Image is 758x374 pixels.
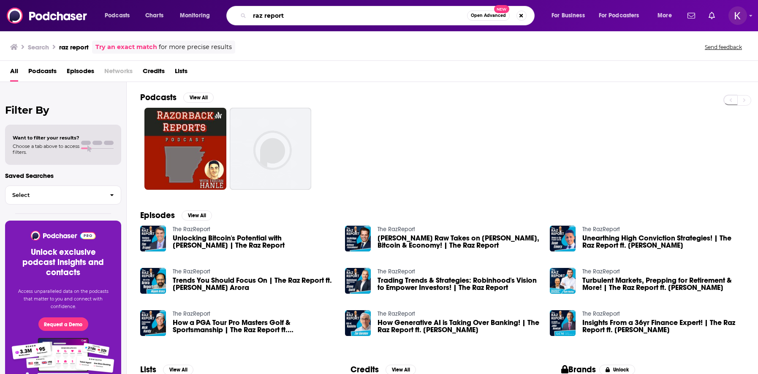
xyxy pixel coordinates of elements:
[173,277,335,291] span: Trends You Should Focus On | The Raz Report ft. [PERSON_NAME] Arora
[174,9,221,22] button: open menu
[582,268,620,275] a: The RazReport
[182,210,212,221] button: View All
[140,310,166,336] img: How a PGA Tour Pro Masters Golf & Sportsmanship | The Raz Report ft. Nick Hardy
[728,6,747,25] button: Show profile menu
[28,64,57,82] a: Podcasts
[378,319,540,333] a: How Generative AI is Taking Over Banking! | The Raz Report ft. Zor Gorelov
[467,11,510,21] button: Open AdvancedNew
[378,235,540,249] a: Anthony Scaramucci's Raw Takes on Trump, Bitcoin & Economy! | The Raz Report
[705,8,718,23] a: Show notifications dropdown
[173,277,335,291] a: Trends You Should Focus On | The Raz Report ft. Nigam Arora
[378,277,540,291] a: Trading Trends & Strategies: Robinhood's Vision to Empower Investors! | The Raz Report
[13,143,79,155] span: Choose a tab above to access filters.
[546,9,595,22] button: open menu
[140,9,168,22] a: Charts
[5,186,121,205] button: Select
[140,210,175,221] h2: Episodes
[30,231,96,240] img: Podchaser - Follow, Share and Rate Podcasts
[175,64,187,82] a: Lists
[105,10,130,22] span: Podcasts
[234,6,543,25] div: Search podcasts, credits, & more...
[550,226,576,251] img: Unearthing High Conviction Strategies! | The Raz Report ft. Sean Emory
[378,319,540,333] span: How Generative AI is Taking Over Banking! | The Raz Report ft. [PERSON_NAME]
[582,277,744,291] a: Turbulent Markets, Prepping for Retirement & More! | The Raz Report ft. Kyle Hurley
[140,92,177,103] h2: Podcasts
[582,319,744,333] span: Insights From a 36yr Finance Expert! | The Raz Report ft. [PERSON_NAME]
[140,92,214,103] a: PodcastsView All
[582,310,620,317] a: The RazReport
[652,9,682,22] button: open menu
[250,9,467,22] input: Search podcasts, credits, & more...
[378,226,415,233] a: The RazReport
[10,64,18,82] a: All
[95,42,157,52] a: Try an exact match
[159,42,232,52] span: for more precise results
[684,8,698,23] a: Show notifications dropdown
[145,10,163,22] span: Charts
[582,277,744,291] span: Turbulent Markets, Prepping for Retirement & More! | The Raz Report ft. [PERSON_NAME]
[173,268,210,275] a: The RazReport
[15,288,111,311] p: Access unparalleled data on the podcasts that matter to you and connect with confidence.
[550,310,576,336] img: Insights From a 36yr Finance Expert! | The Raz Report ft. John Nowicki
[143,64,165,82] a: Credits
[702,44,744,51] button: Send feedback
[345,268,371,294] img: Trading Trends & Strategies: Robinhood's Vision to Empower Investors! | The Raz Report
[183,93,214,103] button: View All
[599,10,639,22] span: For Podcasters
[550,268,576,294] img: Turbulent Markets, Prepping for Retirement & More! | The Raz Report ft. Kyle Hurley
[38,317,88,331] button: Request a Demo
[378,310,415,317] a: The RazReport
[173,226,210,233] a: The RazReport
[582,235,744,249] a: Unearthing High Conviction Strategies! | The Raz Report ft. Sean Emory
[7,8,88,24] img: Podchaser - Follow, Share and Rate Podcasts
[173,319,335,333] span: How a PGA Tour Pro Masters Golf & Sportsmanship | The Raz Report ft. [PERSON_NAME]
[13,135,79,141] span: Want to filter your results?
[582,226,620,233] a: The RazReport
[140,268,166,294] img: Trends You Should Focus On | The Raz Report ft. Nigam Arora
[99,9,141,22] button: open menu
[15,247,111,278] h3: Unlock exclusive podcast insights and contacts
[5,104,121,116] h2: Filter By
[140,210,212,221] a: EpisodesView All
[140,226,166,251] img: Unlocking Bitcoin's Potential with Tim Draper | The Raz Report
[173,310,210,317] a: The RazReport
[728,6,747,25] img: User Profile
[28,43,49,51] h3: Search
[5,192,103,198] span: Select
[552,10,585,22] span: For Business
[657,10,672,22] span: More
[59,43,89,51] h3: raz report
[104,64,133,82] span: Networks
[582,235,744,249] span: Unearthing High Conviction Strategies! | The Raz Report ft. [PERSON_NAME]
[471,14,506,18] span: Open Advanced
[173,235,335,249] a: Unlocking Bitcoin's Potential with Tim Draper | The Raz Report
[378,235,540,249] span: [PERSON_NAME] Raw Takes on [PERSON_NAME], Bitcoin & Economy! | The Raz Report
[5,172,121,180] p: Saved Searches
[173,235,335,249] span: Unlocking Bitcoin's Potential with [PERSON_NAME] | The Raz Report
[67,64,94,82] a: Episodes
[345,226,371,251] img: Anthony Scaramucci's Raw Takes on Trump, Bitcoin & Economy! | The Raz Report
[180,10,210,22] span: Monitoring
[728,6,747,25] span: Logged in as kwignall
[593,9,652,22] button: open menu
[173,319,335,333] a: How a PGA Tour Pro Masters Golf & Sportsmanship | The Raz Report ft. Nick Hardy
[345,310,371,336] img: How Generative AI is Taking Over Banking! | The Raz Report ft. Zor Gorelov
[378,268,415,275] a: The RazReport
[494,5,509,13] span: New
